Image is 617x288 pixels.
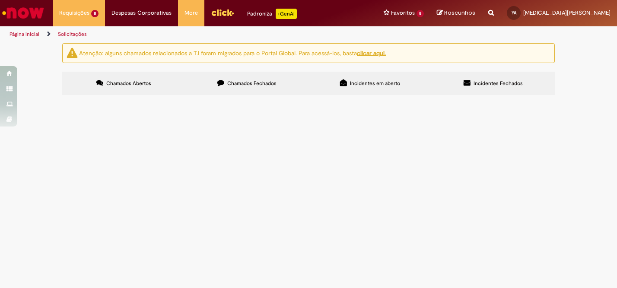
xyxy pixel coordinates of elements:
a: Solicitações [58,31,87,38]
ng-bind-html: Atenção: alguns chamados relacionados a T.I foram migrados para o Portal Global. Para acessá-los,... [79,49,386,57]
a: Página inicial [10,31,39,38]
span: Chamados Fechados [227,80,277,87]
span: [MEDICAL_DATA][PERSON_NAME] [523,9,611,16]
span: Rascunhos [444,9,475,17]
span: More [184,9,198,17]
ul: Trilhas de página [6,26,405,42]
span: Despesas Corporativas [111,9,172,17]
span: 8 [91,10,99,17]
span: Requisições [59,9,89,17]
span: Incidentes Fechados [474,80,523,87]
div: Padroniza [247,9,297,19]
p: +GenAi [276,9,297,19]
span: 8 [417,10,424,17]
span: YA [512,10,516,16]
span: Chamados Abertos [106,80,151,87]
span: Incidentes em aberto [350,80,400,87]
a: clicar aqui. [357,49,386,57]
a: Rascunhos [437,9,475,17]
img: ServiceNow [1,4,45,22]
span: Favoritos [391,9,415,17]
img: click_logo_yellow_360x200.png [211,6,234,19]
